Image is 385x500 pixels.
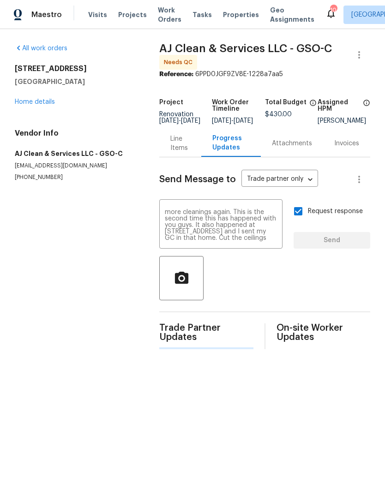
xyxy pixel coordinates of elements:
span: Needs QC [164,58,196,67]
h5: Work Order Timeline [212,99,265,112]
span: Send Message to [159,175,236,184]
span: Geo Assignments [270,6,314,24]
span: [DATE] [234,118,253,124]
span: On-site Worker Updates [277,323,370,342]
span: [DATE] [212,118,231,124]
h5: Project [159,99,183,106]
h5: Total Budget [265,99,307,106]
span: Renovation [159,111,200,124]
span: [DATE] [159,118,179,124]
span: Work Orders [158,6,181,24]
span: The hpm assigned to this work order. [363,99,370,118]
b: Reference: [159,71,193,77]
div: [PERSON_NAME] [318,118,370,124]
span: [DATE] [181,118,200,124]
span: Projects [118,10,147,19]
span: - [212,118,253,124]
h4: Vendor Info [15,129,137,138]
h5: Assigned HPM [318,99,360,112]
span: - [159,118,200,124]
h5: [GEOGRAPHIC_DATA] [15,77,137,86]
div: Progress Updates [212,134,250,152]
h2: [STREET_ADDRESS] [15,64,137,73]
span: Trade Partner Updates [159,323,253,342]
a: All work orders [15,45,67,52]
h5: AJ Clean & Services LLC - GSO-C [15,149,137,158]
span: Tasks [192,12,212,18]
div: 10 [330,6,337,15]
span: The total cost of line items that have been proposed by Opendoor. This sum includes line items th... [309,99,317,111]
span: Request response [308,207,363,216]
p: [PHONE_NUMBER] [15,173,137,181]
span: Properties [223,10,259,19]
div: Line Items [170,134,190,153]
p: [EMAIL_ADDRESS][DOMAIN_NAME] [15,162,137,170]
div: Trade partner only [241,172,318,187]
a: Home details [15,99,55,105]
span: Maestro [31,10,62,19]
textarea: And I will not use you guys for any more cleanings again. This is the second time this has happen... [165,209,277,241]
span: Visits [88,10,107,19]
div: Invoices [334,139,359,148]
div: Attachments [272,139,312,148]
div: 6PPD0JGF9ZV8E-1228a7aa5 [159,70,370,79]
span: $430.00 [265,111,292,118]
span: AJ Clean & Services LLC - GSO-C [159,43,332,54]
